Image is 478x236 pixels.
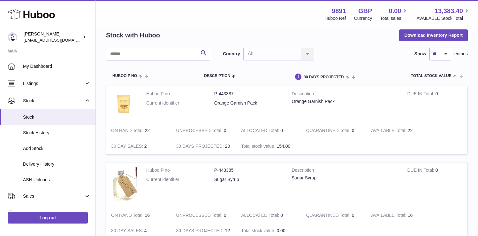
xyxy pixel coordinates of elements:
[366,208,431,223] td: 16
[236,208,301,223] td: 0
[176,128,224,135] strong: UNPROCESSED Total
[146,167,214,173] dt: Huboo P no
[416,15,470,21] span: AVAILABLE Stock Total
[171,123,237,138] td: 0
[23,130,91,136] span: Stock History
[23,98,84,104] span: Stock
[304,75,344,79] span: 30 DAYS PROJECTED
[176,144,225,150] strong: 30 DAYS PROJECTED
[146,100,214,106] dt: Current identifier
[292,98,398,105] div: Orange Garnish Pack
[146,91,214,97] dt: Huboo P no
[407,168,435,174] strong: DUE IN Total
[8,32,17,42] img: ro@thebitterclub.co.uk
[332,7,346,15] strong: 9891
[23,177,91,183] span: ASN Uploads
[223,51,240,57] label: Country
[23,81,84,87] span: Listings
[380,7,408,21] a: 0.00 Total sales
[214,100,282,106] dd: Orange Garnish Pack
[352,128,354,133] span: 0
[306,128,352,135] strong: QUARANTINED Total
[241,144,277,150] strong: Total stock value
[24,37,94,43] span: [EMAIL_ADDRESS][DOMAIN_NAME]
[112,74,137,78] span: Huboo P no
[292,167,398,175] strong: Description
[214,177,282,183] dd: Sugar Syrup
[111,91,137,116] img: product image
[171,138,237,154] td: 20
[23,114,91,120] span: Stock
[241,213,280,219] strong: ALLOCATED Total
[366,123,431,138] td: 22
[23,63,91,69] span: My Dashboard
[389,7,401,15] span: 0.00
[241,228,277,235] strong: Total stock value
[106,31,160,40] h2: Stock with Huboo
[292,91,398,98] strong: Description
[402,86,467,123] td: 0
[176,228,225,235] strong: 30 DAYS PROJECTED
[23,161,91,167] span: Delivery History
[292,175,398,181] div: Sugar Syrup
[176,213,224,219] strong: UNPROCESSED Total
[111,228,144,235] strong: 30 DAY SALES
[111,128,145,135] strong: ON HAND Total
[380,15,408,21] span: Total sales
[204,74,230,78] span: Description
[106,208,171,223] td: 16
[416,7,470,21] a: 13,383.40 AVAILABLE Stock Total
[146,177,214,183] dt: Current identifier
[407,91,435,98] strong: DUE IN Total
[277,228,285,233] span: 0.00
[111,167,137,201] img: product image
[106,138,171,154] td: 2
[241,128,280,135] strong: ALLOCATED Total
[214,91,282,97] dd: P-443387
[354,15,372,21] div: Currency
[8,212,88,224] a: Log out
[23,193,84,199] span: Sales
[371,128,407,135] strong: AVAILABLE Total
[352,213,354,218] span: 0
[306,213,352,219] strong: QUARANTINED Total
[111,144,144,150] strong: 30 DAY SALES
[371,213,407,219] strong: AVAILABLE Total
[111,213,145,219] strong: ON HAND Total
[214,167,282,173] dd: P-443385
[171,208,237,223] td: 0
[402,162,467,208] td: 0
[454,51,468,57] span: entries
[106,123,171,138] td: 22
[435,7,463,15] span: 13,383.40
[414,51,426,57] label: Show
[277,144,290,149] span: 154.00
[325,15,346,21] div: Huboo Ref
[399,29,468,41] button: Download Inventory Report
[23,146,91,152] span: Add Stock
[358,7,372,15] strong: GBP
[24,31,81,43] div: [PERSON_NAME]
[411,74,451,78] span: Total stock value
[236,123,301,138] td: 0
